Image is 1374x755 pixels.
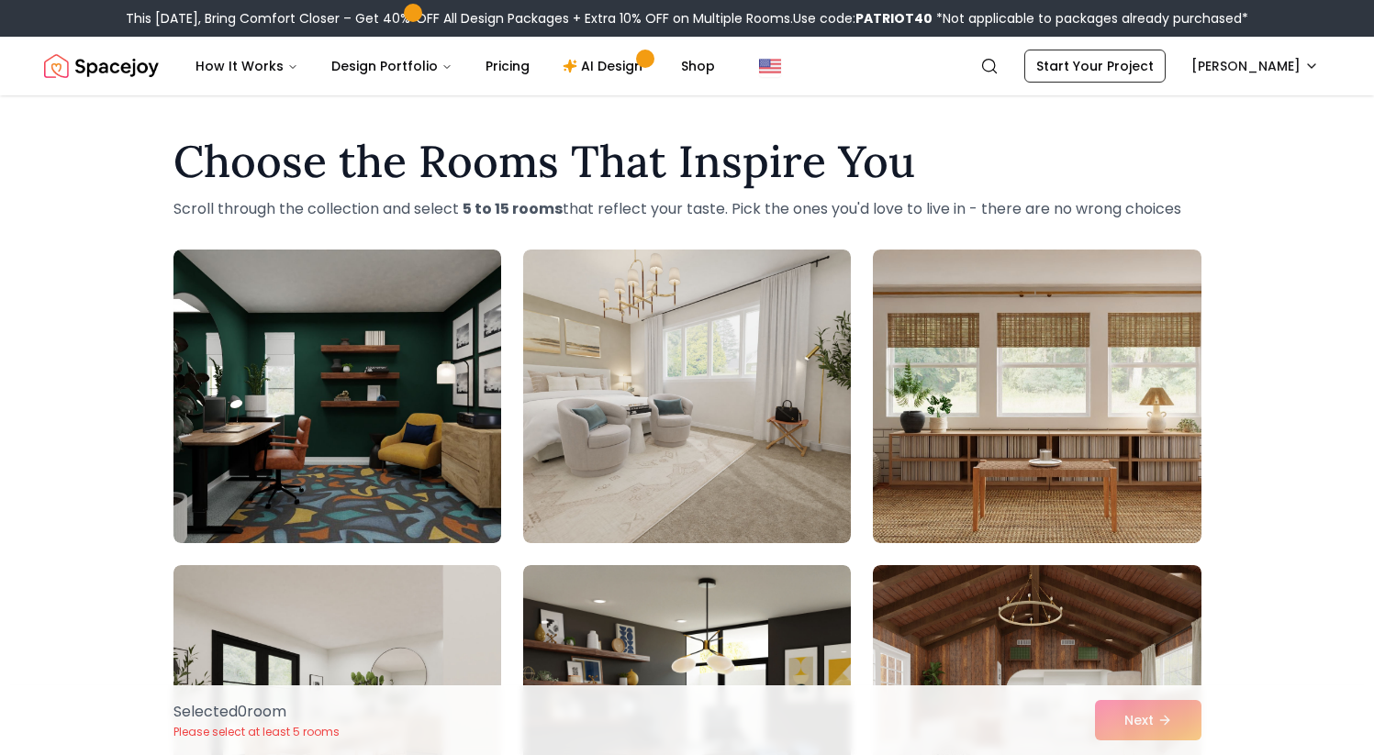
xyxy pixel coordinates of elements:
[44,37,1330,95] nav: Global
[44,48,159,84] a: Spacejoy
[463,198,563,219] strong: 5 to 15 rooms
[126,9,1248,28] div: This [DATE], Bring Comfort Closer – Get 40% OFF All Design Packages + Extra 10% OFF on Multiple R...
[933,9,1248,28] span: *Not applicable to packages already purchased*
[523,250,851,543] img: Room room-2
[173,250,501,543] img: Room room-1
[1180,50,1330,83] button: [PERSON_NAME]
[759,55,781,77] img: United States
[855,9,933,28] b: PATRIOT40
[173,725,340,739] p: Please select at least 5 rooms
[173,701,340,723] p: Selected 0 room
[44,48,159,84] img: Spacejoy Logo
[1024,50,1166,83] a: Start Your Project
[317,48,467,84] button: Design Portfolio
[173,139,1201,183] h1: Choose the Rooms That Inspire You
[181,48,313,84] button: How It Works
[173,198,1201,220] p: Scroll through the collection and select that reflect your taste. Pick the ones you'd love to liv...
[548,48,663,84] a: AI Design
[873,250,1201,543] img: Room room-3
[793,9,933,28] span: Use code:
[471,48,544,84] a: Pricing
[181,48,730,84] nav: Main
[666,48,730,84] a: Shop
